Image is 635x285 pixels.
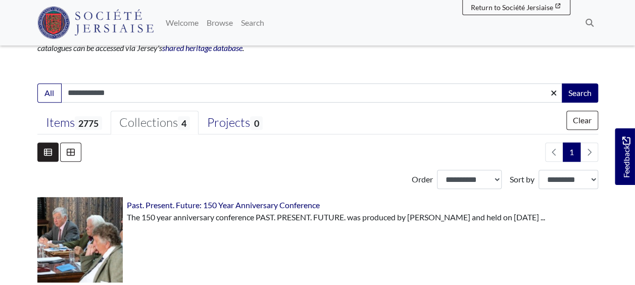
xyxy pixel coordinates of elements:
span: 4 [178,116,190,130]
a: Past. Present. Future: 150 Year Anniversary Conference [127,200,320,210]
span: Feedback [620,136,632,177]
span: Goto page 1 [563,142,580,162]
button: Search [562,83,598,103]
div: Collections [119,115,190,130]
input: Enter one or more search terms... [61,83,563,103]
label: Order [412,173,433,185]
button: Clear [566,111,598,130]
span: 2775 [75,116,102,130]
div: Projects [207,115,262,130]
nav: pagination [541,142,598,162]
a: shared heritage database [162,43,242,53]
img: Past. Present. Future: 150 Year Anniversary Conference [37,197,123,282]
img: Société Jersiaise [37,7,154,39]
button: All [37,83,62,103]
em: Note: This website does not hold the full catalogue listings of the Société Jersiaise Library and... [37,31,587,53]
a: Would you like to provide feedback? [615,128,635,185]
span: 0 [250,116,262,130]
a: Welcome [162,13,203,33]
div: Items [46,115,102,130]
span: The 150 year anniversary conference PAST. PRESENT. FUTURE. was produced by [PERSON_NAME] and held... [127,212,545,222]
label: Sort by [510,173,534,185]
a: Société Jersiaise logo [37,4,154,41]
a: Search [237,13,268,33]
li: Previous page [545,142,563,162]
a: Browse [203,13,237,33]
span: Return to Société Jersiaise [471,3,553,12]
